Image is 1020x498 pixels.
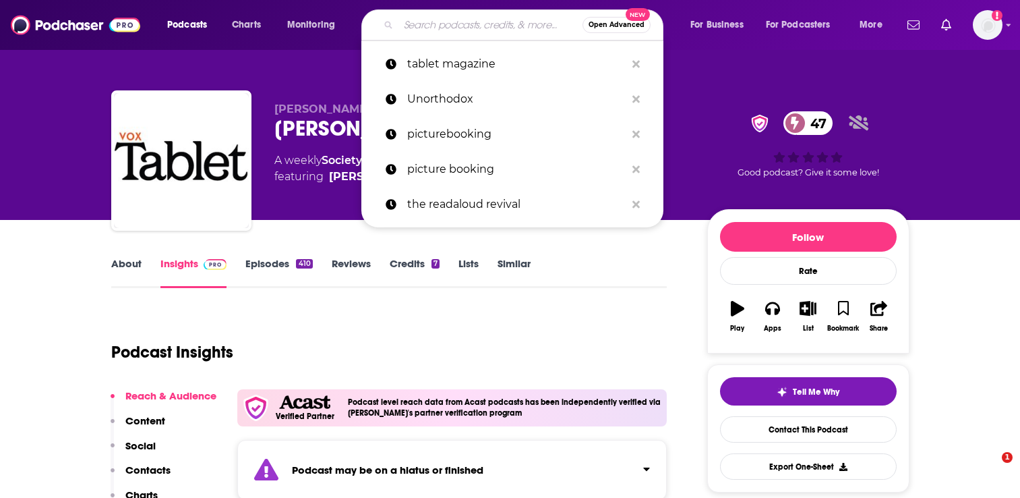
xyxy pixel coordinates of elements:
div: Play [730,325,744,333]
div: Bookmark [827,325,859,333]
p: Reach & Audience [125,389,216,402]
p: Unorthodox [407,82,626,117]
img: User Profile [973,10,1002,40]
button: open menu [850,14,899,36]
button: Open AdvancedNew [582,17,651,33]
img: Vox Tablet [114,93,249,228]
button: Apps [755,292,790,341]
span: New [626,8,650,21]
span: Podcasts [167,16,207,34]
p: Content [125,414,165,427]
div: verified Badge47Good podcast? Give it some love! [707,103,909,186]
a: picturebooking [361,117,663,152]
button: open menu [757,14,850,36]
img: Acast [279,395,330,410]
strong: Podcast may be on a hiatus or finished [292,464,483,476]
p: the readaloud revival [407,187,626,222]
div: A weekly podcast [274,153,517,185]
span: Logged in as BenLaurro [973,10,1002,40]
input: Search podcasts, credits, & more... [398,14,582,36]
button: open menu [278,14,353,36]
a: the readaloud revival [361,187,663,222]
a: About [111,257,142,288]
button: open menu [158,14,224,36]
span: 1 [1002,452,1013,463]
span: Charts [232,16,261,34]
button: Export One-Sheet [720,453,897,480]
img: tell me why sparkle [777,387,787,397]
button: Contacts [111,464,171,489]
span: For Podcasters [766,16,831,34]
a: Reviews [332,257,371,288]
a: tablet magazine [361,47,663,82]
a: Show notifications dropdown [936,13,957,36]
img: verified Badge [747,115,773,132]
p: picturebooking [407,117,626,152]
span: More [860,16,882,34]
div: List [803,325,814,333]
span: Good podcast? Give it some love! [738,167,879,177]
p: tablet magazine [407,47,626,82]
div: Search podcasts, credits, & more... [374,9,676,40]
p: Social [125,439,156,452]
button: Bookmark [826,292,861,341]
div: 410 [296,259,312,269]
a: Society [322,154,362,167]
a: Episodes410 [245,257,312,288]
span: For Business [690,16,744,34]
a: Similar [498,257,531,288]
p: picture booking [407,152,626,187]
button: Reach & Audience [111,389,216,414]
span: featuring [274,169,517,185]
div: [PERSON_NAME] [329,169,425,185]
button: tell me why sparkleTell Me Why [720,377,897,406]
img: Podchaser - Follow, Share and Rate Podcasts [11,12,140,38]
h4: Podcast level reach data from Acast podcasts has been independently verified via [PERSON_NAME]'s ... [348,397,662,418]
button: Follow [720,222,897,252]
a: Charts [223,14,269,36]
a: Unorthodox [361,82,663,117]
button: List [790,292,825,341]
img: verfied icon [243,395,269,421]
h5: Verified Partner [276,412,334,420]
div: Share [870,325,888,333]
a: Lists [458,257,479,288]
a: Contact This Podcast [720,416,897,443]
p: Contacts [125,464,171,476]
svg: Add a profile image [992,10,1002,21]
span: Open Advanced [589,22,644,28]
button: open menu [681,14,760,36]
button: Content [111,414,165,439]
div: 7 [431,259,440,269]
div: Apps [764,325,781,333]
a: Credits7 [390,257,440,288]
h1: Podcast Insights [111,342,233,362]
a: picture booking [361,152,663,187]
span: Monitoring [287,16,335,34]
button: Show profile menu [973,10,1002,40]
a: InsightsPodchaser Pro [160,257,227,288]
span: [PERSON_NAME] [274,103,371,115]
iframe: Intercom live chat [974,452,1007,485]
button: Share [861,292,896,341]
a: 47 [783,111,833,135]
button: Social [111,439,156,464]
a: Show notifications dropdown [902,13,925,36]
span: 47 [797,111,833,135]
div: Rate [720,257,897,285]
img: Podchaser Pro [204,259,227,270]
button: Play [720,292,755,341]
span: Tell Me Why [793,387,839,397]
